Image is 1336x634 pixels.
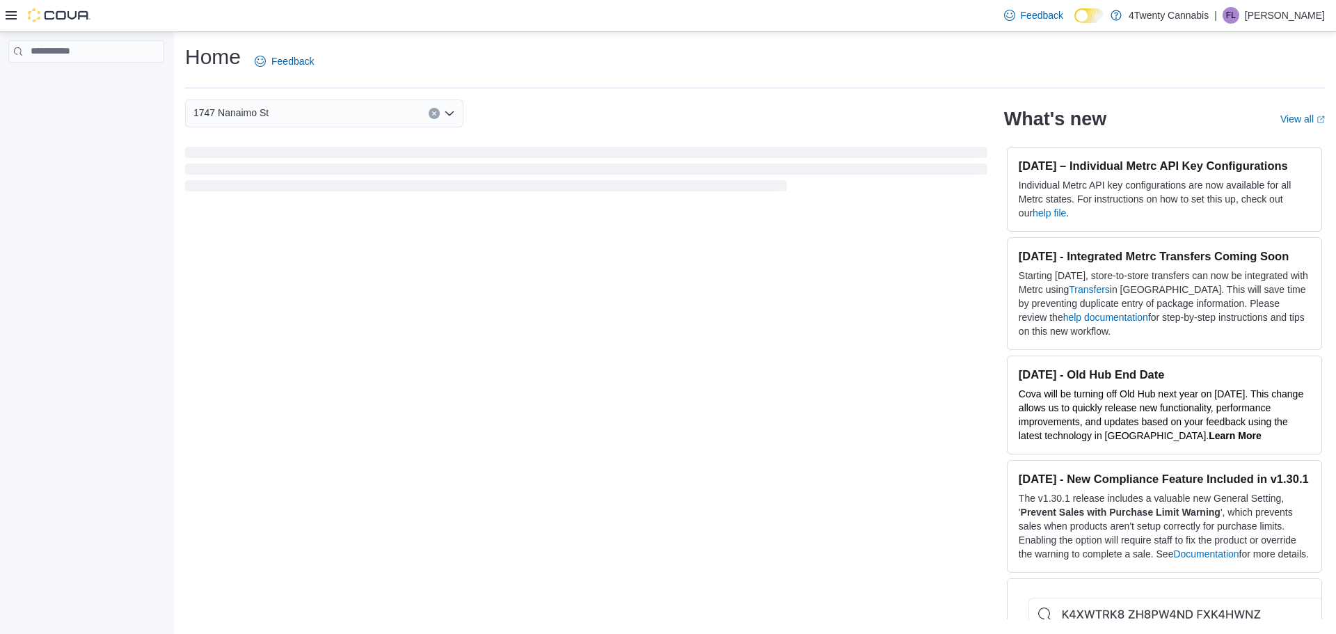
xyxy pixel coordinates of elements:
p: | [1214,7,1217,24]
p: Individual Metrc API key configurations are now available for all Metrc states. For instructions ... [1019,178,1310,220]
span: Dark Mode [1074,23,1075,24]
img: Cova [28,8,90,22]
a: help file [1033,207,1066,219]
span: Loading [185,150,987,194]
input: Dark Mode [1074,8,1104,23]
svg: External link [1317,116,1325,124]
p: 4Twenty Cannabis [1129,7,1209,24]
a: Documentation [1173,548,1239,560]
p: The v1.30.1 release includes a valuable new General Setting, ' ', which prevents sales when produ... [1019,491,1310,561]
h3: [DATE] - Integrated Metrc Transfers Coming Soon [1019,249,1310,263]
button: Open list of options [444,108,455,119]
span: Cova will be turning off Old Hub next year on [DATE]. This change allows us to quickly release ne... [1019,388,1303,441]
a: View allExternal link [1280,113,1325,125]
a: Transfers [1069,284,1110,295]
span: 1747 Nanaimo St [193,104,269,121]
h3: [DATE] - Old Hub End Date [1019,367,1310,381]
h2: What's new [1004,108,1106,130]
a: help documentation [1063,312,1148,323]
span: Feedback [1021,8,1063,22]
strong: Prevent Sales with Purchase Limit Warning [1021,507,1220,518]
div: Francis Licmo [1223,7,1239,24]
a: Feedback [999,1,1069,29]
a: Learn More [1209,430,1261,441]
p: [PERSON_NAME] [1245,7,1325,24]
p: Starting [DATE], store-to-store transfers can now be integrated with Metrc using in [GEOGRAPHIC_D... [1019,269,1310,338]
span: Feedback [271,54,314,68]
h3: [DATE] - New Compliance Feature Included in v1.30.1 [1019,472,1310,486]
span: FL [1226,7,1236,24]
a: Feedback [249,47,319,75]
h3: [DATE] – Individual Metrc API Key Configurations [1019,159,1310,173]
h1: Home [185,43,241,71]
button: Clear input [429,108,440,119]
nav: Complex example [8,65,164,99]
